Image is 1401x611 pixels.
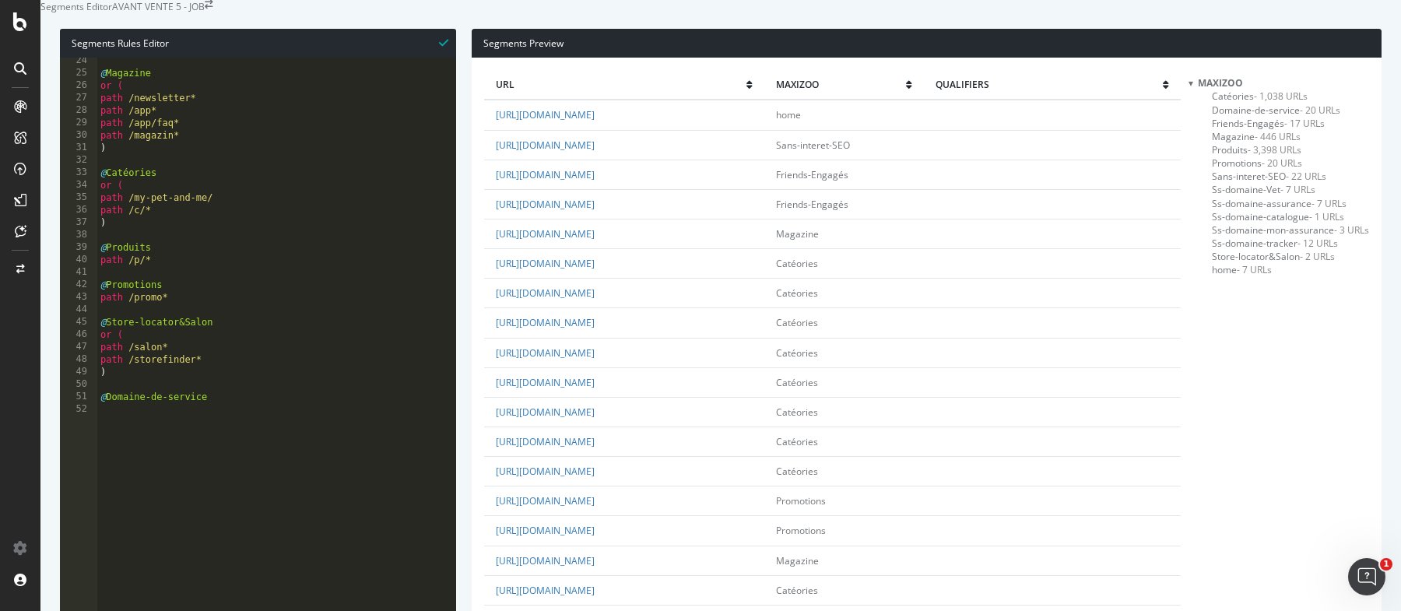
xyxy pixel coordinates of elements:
span: - 446 URLs [1255,130,1301,143]
a: [URL][DOMAIN_NAME] [496,376,595,389]
span: - 20 URLs [1262,156,1302,170]
div: 35 [60,191,97,204]
span: - 2 URLs [1300,250,1335,263]
div: 29 [60,117,97,129]
a: [URL][DOMAIN_NAME] [496,584,595,597]
span: Catéories [776,406,818,419]
div: 31 [60,142,97,154]
a: [URL][DOMAIN_NAME] [496,227,595,241]
a: [URL][DOMAIN_NAME] [496,198,595,211]
span: Click to filter Maxizoo on Friends-Engagés [1212,117,1325,130]
span: - 3 URLs [1334,223,1369,237]
div: 42 [60,279,97,291]
span: Catéories [776,286,818,300]
span: - 17 URLs [1284,117,1325,130]
div: 43 [60,291,97,304]
div: 33 [60,167,97,179]
span: Promotions [776,494,826,507]
span: Click to filter Maxizoo on Ss-domaine-tracker [1212,237,1338,250]
a: [URL][DOMAIN_NAME] [496,168,595,181]
span: Catéories [776,465,818,478]
span: - 7 URLs [1237,263,1272,276]
span: Click to filter Maxizoo on Store-locator&Salon [1212,250,1335,263]
div: Segments Rules Editor [60,29,456,58]
div: 32 [60,154,97,167]
a: [URL][DOMAIN_NAME] [496,346,595,360]
a: [URL][DOMAIN_NAME] [496,316,595,329]
div: 28 [60,104,97,117]
span: Click to filter Maxizoo on home [1212,263,1272,276]
div: 39 [60,241,97,254]
span: Maxizoo [1198,76,1243,90]
div: 48 [60,353,97,366]
div: 24 [60,54,97,67]
span: Catéories [776,257,818,270]
a: [URL][DOMAIN_NAME] [496,286,595,300]
a: [URL][DOMAIN_NAME] [496,406,595,419]
span: Click to filter Maxizoo on Magazine [1212,130,1301,143]
span: Catéories [776,346,818,360]
span: Catéories [776,435,818,448]
span: Syntax is valid [439,35,448,50]
div: 46 [60,328,97,341]
div: 50 [60,378,97,391]
a: [URL][DOMAIN_NAME] [496,139,595,152]
span: - 3,398 URLs [1248,143,1301,156]
span: Click to filter Maxizoo on Ss-domaine-catalogue [1212,210,1344,223]
div: 25 [60,67,97,79]
div: 40 [60,254,97,266]
span: qualifiers [936,78,1163,91]
div: 36 [60,204,97,216]
span: - 20 URLs [1300,104,1340,117]
span: Sans-interet-SEO [776,139,850,152]
div: 26 [60,79,97,92]
span: Catéories [776,316,818,329]
div: 47 [60,341,97,353]
span: - 12 URLs [1297,237,1338,250]
a: [URL][DOMAIN_NAME] [496,257,595,270]
span: - 1,038 URLs [1254,90,1308,103]
a: [URL][DOMAIN_NAME] [496,435,595,448]
span: Click to filter Maxizoo on Produits [1212,143,1301,156]
div: 51 [60,391,97,403]
div: Segments Preview [472,29,1382,58]
span: Catéories [776,584,818,597]
span: - 7 URLs [1280,183,1315,196]
a: [URL][DOMAIN_NAME] [496,494,595,507]
div: 37 [60,216,97,229]
span: Catéories [776,376,818,389]
a: [URL][DOMAIN_NAME] [496,108,595,121]
span: Maxizoo [776,78,906,91]
div: 30 [60,129,97,142]
div: 38 [60,229,97,241]
div: 45 [60,316,97,328]
span: Click to filter Maxizoo on Catéories [1212,90,1308,103]
a: [URL][DOMAIN_NAME] [496,465,595,478]
span: Magazine [776,554,819,567]
a: [URL][DOMAIN_NAME] [496,554,595,567]
span: Click to filter Maxizoo on Ss-domaine-Vet [1212,183,1315,196]
span: Click to filter Maxizoo on Domaine-de-service [1212,104,1340,117]
div: 34 [60,179,97,191]
span: Click to filter Maxizoo on Ss-domaine-mon-assurance [1212,223,1369,237]
span: Click to filter Maxizoo on Promotions [1212,156,1302,170]
span: Friends-Engagés [776,198,848,211]
span: home [776,108,801,121]
div: 44 [60,304,97,316]
div: 41 [60,266,97,279]
span: Magazine [776,227,819,241]
span: 1 [1380,558,1392,571]
div: 52 [60,403,97,416]
span: Promotions [776,524,826,537]
span: - 1 URLs [1309,210,1344,223]
iframe: Intercom live chat [1348,558,1385,595]
span: - 22 URLs [1286,170,1326,183]
span: url [496,78,746,91]
span: - 7 URLs [1311,197,1347,210]
span: Friends-Engagés [776,168,848,181]
div: 27 [60,92,97,104]
span: Click to filter Maxizoo on Sans-interet-SEO [1212,170,1326,183]
a: [URL][DOMAIN_NAME] [496,524,595,537]
span: Click to filter Maxizoo on Ss-domaine-assurance [1212,197,1347,210]
div: 49 [60,366,97,378]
